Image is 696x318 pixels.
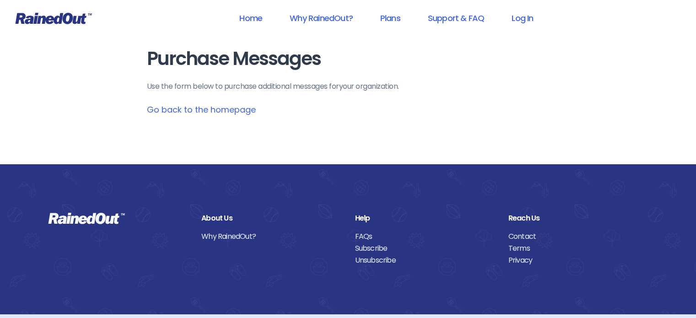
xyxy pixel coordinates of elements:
[508,212,648,224] div: Reach Us
[500,8,545,28] a: Log In
[227,8,274,28] a: Home
[416,8,496,28] a: Support & FAQ
[355,243,495,254] a: Subscribe
[355,254,495,266] a: Unsubscribe
[508,231,648,243] a: Contact
[147,49,550,69] h1: Purchase Messages
[147,104,256,115] a: Go back to the homepage
[147,81,550,92] p: Use the form below to purchase additional messages for your organization .
[368,8,412,28] a: Plans
[355,231,495,243] a: FAQs
[278,8,365,28] a: Why RainedOut?
[508,243,648,254] a: Terms
[508,254,648,266] a: Privacy
[201,212,341,224] div: About Us
[201,231,341,243] a: Why RainedOut?
[355,212,495,224] div: Help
